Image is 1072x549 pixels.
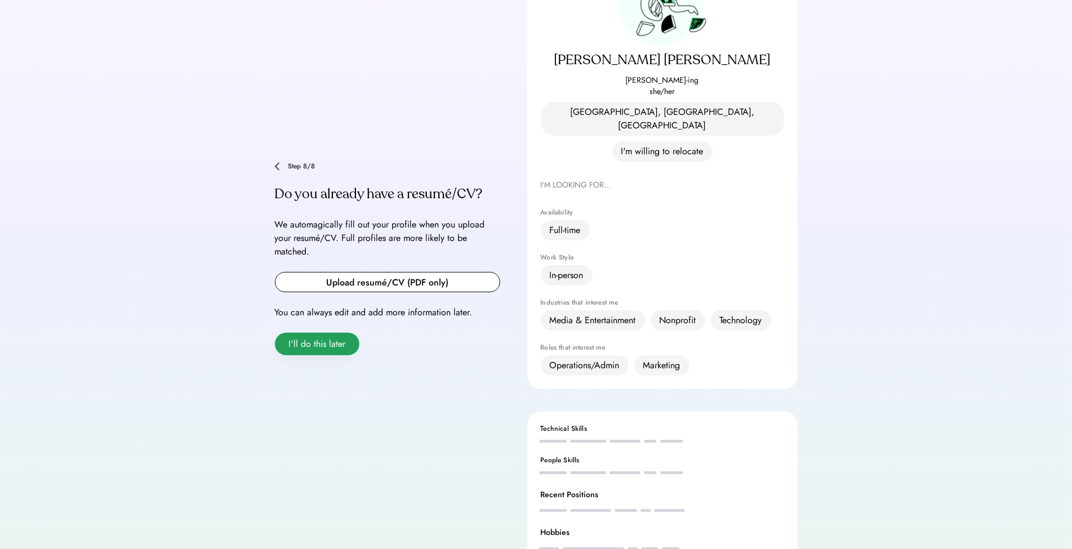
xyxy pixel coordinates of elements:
[550,359,620,372] div: Operations/Admin
[288,163,500,169] div: Step 8/8
[550,105,775,132] div: [GEOGRAPHIC_DATA], [GEOGRAPHIC_DATA], [GEOGRAPHIC_DATA]
[541,209,784,216] div: Availability
[541,86,784,97] div: she/her
[541,75,784,86] div: [PERSON_NAME]-ing
[275,306,500,319] div: You can always edit and add more information later.
[275,162,279,171] img: chevron-left.png
[541,425,784,432] div: Technical Skills
[541,457,784,463] div: People Skills
[541,466,683,479] div: Neque molestie lacinia sit morbi
[541,299,784,306] div: Industries that interest me
[541,488,784,502] div: Recent Positions
[541,344,784,351] div: Roles that interest me
[643,359,680,372] div: Marketing
[541,503,684,517] div: Neque fermentum nunc in integer
[275,218,500,258] div: We automagically fill out your profile when you upload your resumé/CV. Full profiles are more lik...
[550,314,636,327] div: Media & Entertainment
[275,185,500,203] div: Do you already have a resumé/CV?
[720,314,762,327] div: Technology
[541,526,784,539] div: Hobbies
[541,254,784,261] div: Work Style
[550,269,584,282] div: In-person
[660,314,696,327] div: Nonprofit
[621,145,704,158] div: I'm willing to relocate
[275,333,359,355] button: I'll do this later
[541,434,683,448] div: Neque molestie lacinia sit morbi
[550,224,581,237] div: Full-time
[541,51,784,69] div: [PERSON_NAME] [PERSON_NAME]
[541,178,784,192] div: I'M LOOKING FOR...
